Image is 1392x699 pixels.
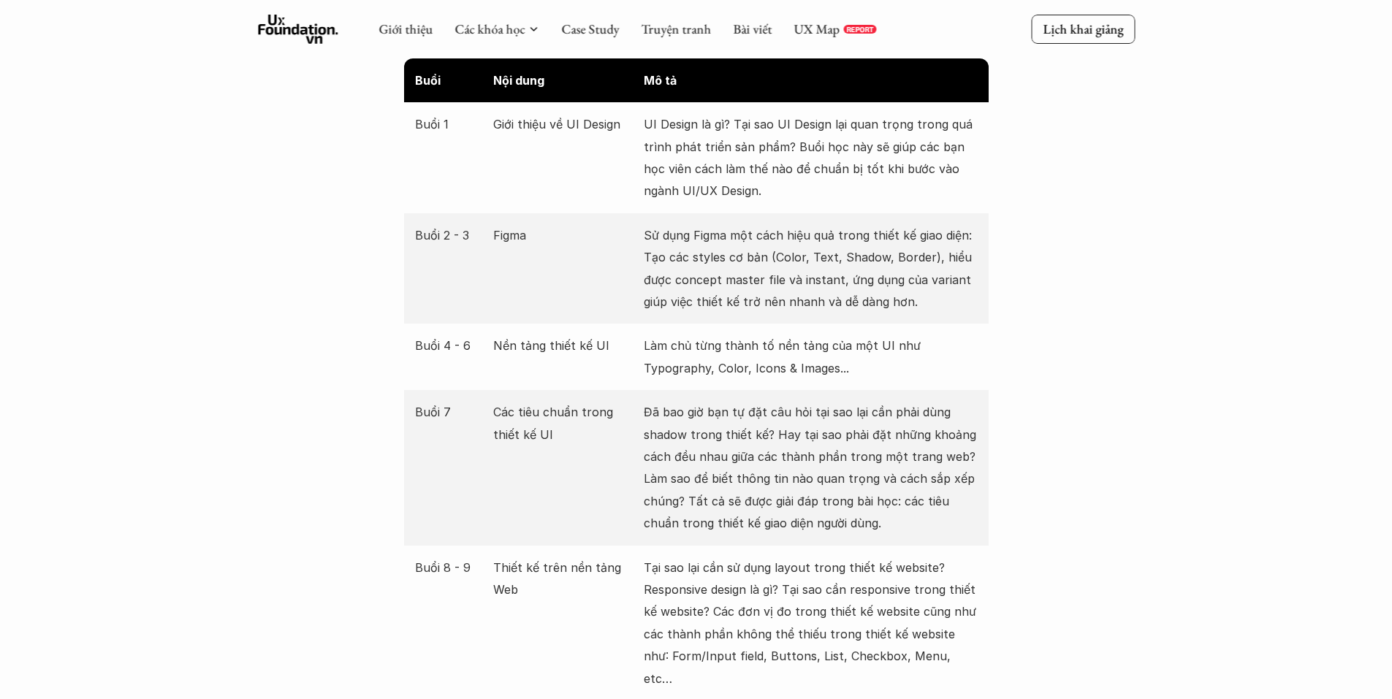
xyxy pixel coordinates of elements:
[493,335,636,356] p: Nền tảng thiết kế UI
[415,401,487,423] p: Buổi 7
[379,20,433,37] a: Giới thiệu
[644,401,978,534] p: Đã bao giờ bạn tự đặt câu hỏi tại sao lại cần phải dùng shadow trong thiết kế? Hay tại sao phải đ...
[644,557,978,690] p: Tại sao lại cần sử dụng layout trong thiết kế website? Responsive design là gì? Tại sao cần respo...
[644,224,978,313] p: Sử dụng Figma một cách hiệu quả trong thiết kế giao diện: Tạo các styles cơ bản (Color, Text, Sha...
[493,113,636,135] p: Giới thiệu về UI Design
[493,224,636,246] p: Figma
[1043,20,1123,37] p: Lịch khai giảng
[641,20,711,37] a: Truyện tranh
[1031,15,1135,43] a: Lịch khai giảng
[794,20,840,37] a: UX Map
[415,224,487,246] p: Buổi 2 - 3
[561,20,619,37] a: Case Study
[493,73,544,88] strong: Nội dung
[415,113,487,135] p: Buổi 1
[644,73,677,88] strong: Mô tả
[733,20,772,37] a: Bài viết
[493,401,636,446] p: Các tiêu chuẩn trong thiết kế UI
[644,113,978,202] p: UI Design là gì? Tại sao UI Design lại quan trọng trong quá trình phát triển sản phẩm? Buổi học n...
[455,20,525,37] a: Các khóa học
[415,73,441,88] strong: Buổi
[415,335,487,356] p: Buổi 4 - 6
[644,335,978,379] p: Làm chủ từng thành tố nền tảng của một UI như Typography, Color, Icons & Images...
[493,557,636,601] p: Thiết kế trên nền tảng Web
[415,557,487,578] p: Buổi 8 - 9
[846,25,873,34] p: REPORT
